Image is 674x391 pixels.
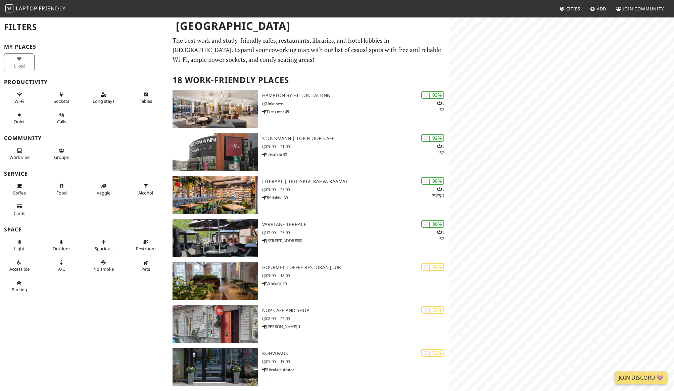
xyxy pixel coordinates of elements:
[262,179,449,184] h3: LITERAAT | Telliskivi Rahva Raamat
[131,257,161,275] button: Pets
[173,305,258,343] img: NOP Cafe and Shop
[262,237,449,244] p: [STREET_ADDRESS]
[4,236,35,254] button: Light
[140,98,152,104] span: Work-friendly tables
[262,323,449,330] p: [PERSON_NAME] 1
[173,262,258,300] img: Gourmet Coffee restoran JUUR
[262,100,449,107] p: Unknown
[262,136,449,141] h3: Stockmann | Top Floor Cafe
[168,219,449,257] a: Varblane Terrace | 86% 11 Varblane Terrace 12:00 – 23:00 [STREET_ADDRESS]
[88,89,119,107] button: Long stays
[93,98,114,104] span: Long stays
[97,190,110,196] span: Veggie
[421,263,444,271] div: | 76%
[9,154,30,160] span: People working
[557,3,583,15] a: Cities
[14,119,25,125] span: Quiet
[138,190,153,196] span: Alcohol
[421,306,444,314] div: | 73%
[88,180,119,198] button: Veggie
[597,6,607,12] span: Add
[262,229,449,236] p: 12:00 – 23:00
[173,176,258,214] img: LITERAAT | Telliskivi Rahva Raamat
[4,180,35,198] button: Coffee
[262,280,449,287] p: Valukoja 10
[4,110,35,127] button: Quiet
[136,246,156,252] span: Restroom
[262,366,449,373] p: Rävala puiestee
[421,91,444,99] div: | 93%
[46,110,77,127] button: Calls
[623,6,664,12] span: Join Community
[95,246,112,252] span: Spacious
[173,133,258,171] img: Stockmann | Top Floor Cafe
[168,176,449,214] a: LITERAAT | Telliskivi Rahva Raamat | 86% 122 LITERAAT | Telliskivi Rahva Raamat 09:00 – 23:00 Tel...
[262,151,449,158] p: Liivalaia 53
[262,272,449,279] p: 09:00 – 18:00
[131,89,161,107] button: Tables
[421,134,444,142] div: | 92%
[168,133,449,171] a: Stockmann | Top Floor Cafe | 92% 11 Stockmann | Top Floor Cafe 09:00 – 21:00 Liivalaia 53
[9,266,30,272] span: Accessible
[4,89,35,107] button: Wi-Fi
[173,90,258,128] img: Hampton by Hilton Tallinn
[58,266,65,272] span: Air conditioned
[46,180,77,198] button: Food
[14,246,25,252] span: Natural light
[262,222,449,227] h3: Varblane Terrace
[437,100,444,113] p: 1 1
[53,246,70,252] span: Outdoor area
[4,201,35,219] button: Cards
[173,219,258,257] img: Varblane Terrace
[262,315,449,322] p: 08:00 – 22:00
[421,349,444,357] div: | 72%
[262,194,449,201] p: Telliskivi 60
[4,17,164,37] h2: Filters
[262,186,449,193] p: 09:00 – 23:00
[46,89,77,107] button: Sockets
[16,5,38,12] span: Laptop
[4,257,35,275] button: Accessible
[262,308,449,313] h3: NOP Cafe and Shop
[4,79,164,85] h3: Productivity
[4,135,164,141] h3: Community
[4,44,164,50] h3: My Places
[437,229,444,242] p: 1 1
[262,108,449,115] p: Tartu mnt 49
[5,3,66,15] a: LaptopFriendly LaptopFriendly
[421,220,444,228] div: | 86%
[421,177,444,185] div: | 86%
[173,70,445,90] h2: 18 Work-Friendly Places
[4,145,35,163] button: Work vibe
[4,277,35,295] button: Parking
[262,265,449,270] h3: Gourmet Coffee restoran JUUR
[262,143,449,150] p: 09:00 – 21:00
[262,93,449,98] h3: Hampton by Hilton Tallinn
[131,180,161,198] button: Alcohol
[12,287,27,293] span: Parking
[131,236,161,254] button: Restroom
[432,186,444,199] p: 1 2 2
[437,143,444,156] p: 1 1
[88,236,119,254] button: Spacious
[566,6,580,12] span: Cities
[262,358,449,365] p: 07:00 – 19:00
[262,351,449,356] h3: Kohvipaus
[168,262,449,300] a: Gourmet Coffee restoran JUUR | 76% Gourmet Coffee restoran JUUR 09:00 – 18:00 Valukoja 10
[171,17,448,35] h1: [GEOGRAPHIC_DATA]
[168,305,449,343] a: NOP Cafe and Shop | 73% NOP Cafe and Shop 08:00 – 22:00 [PERSON_NAME] 1
[88,257,119,275] button: No smoke
[54,154,69,160] span: Group tables
[587,3,609,15] a: Add
[39,5,65,12] span: Friendly
[93,266,114,272] span: Smoke free
[173,348,258,386] img: Kohvipaus
[168,90,449,128] a: Hampton by Hilton Tallinn | 93% 11 Hampton by Hilton Tallinn Unknown Tartu mnt 49
[613,3,667,15] a: Join Community
[46,145,77,163] button: Groups
[4,171,164,177] h3: Service
[615,372,667,384] a: Join Discord 👾
[4,226,164,233] h3: Space
[54,98,69,104] span: Power sockets
[46,236,77,254] button: Outdoor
